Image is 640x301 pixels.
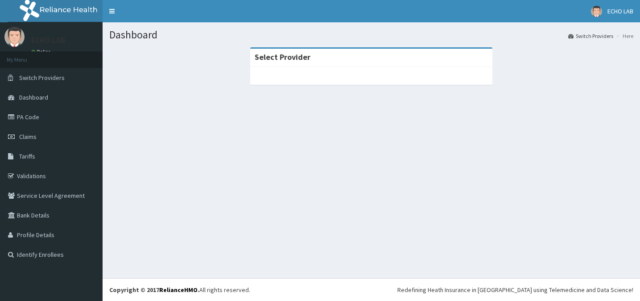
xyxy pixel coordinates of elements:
[614,32,633,40] li: Here
[103,278,640,301] footer: All rights reserved.
[31,36,66,44] p: ECHO LAB
[19,133,37,141] span: Claims
[159,286,198,294] a: RelianceHMO
[19,152,35,160] span: Tariffs
[19,74,65,82] span: Switch Providers
[607,7,633,15] span: ECHO LAB
[19,93,48,101] span: Dashboard
[568,32,613,40] a: Switch Providers
[4,27,25,47] img: User Image
[591,6,602,17] img: User Image
[397,285,633,294] div: Redefining Heath Insurance in [GEOGRAPHIC_DATA] using Telemedicine and Data Science!
[255,52,310,62] strong: Select Provider
[109,286,199,294] strong: Copyright © 2017 .
[109,29,633,41] h1: Dashboard
[31,49,53,55] a: Online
